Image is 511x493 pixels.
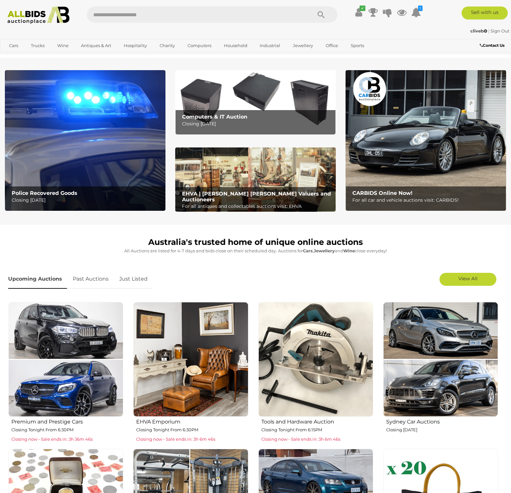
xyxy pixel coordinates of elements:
h2: Premium and Prestige Cars [11,417,123,425]
b: Computers & IT Auction [182,114,247,120]
p: Closing Tonight From 6:30PM [136,426,248,434]
p: For all car and vehicle auctions visit: CARBIDS! [352,196,503,204]
span: Closing now - Sale ends in: 3h 6m 46s [136,436,215,442]
strong: cliveb [470,28,487,33]
a: EHVA | Evans Hastings Valuers and Auctioneers EHVA | [PERSON_NAME] [PERSON_NAME] Valuers and Auct... [175,147,336,212]
b: CARBIDS Online Now! [352,190,413,196]
a: ✔ [354,6,364,18]
span: Closing now - Sale ends in: 3h 6m 46s [261,436,340,442]
img: Premium and Prestige Cars [8,302,123,417]
img: EHVA Emporium [133,302,248,417]
a: cliveb [470,28,488,33]
a: Jewellery [289,40,317,51]
h2: Sydney Car Auctions [386,417,498,425]
a: Contact Us [480,42,506,49]
a: Premium and Prestige Cars Closing Tonight From 6:30PM Closing now - Sale ends in: 3h 36m 46s [8,302,123,444]
p: For all antiques and collectables auctions visit: EHVA [182,202,333,210]
a: Computers & IT Auction Computers & IT Auction Closing [DATE] [175,70,336,134]
p: Closing Tonight From 6:30PM [11,426,123,434]
img: Police Recovered Goods [5,70,165,211]
a: [GEOGRAPHIC_DATA] [5,51,59,62]
strong: Wine [343,248,355,253]
a: Sports [347,40,368,51]
h2: EHVA Emporium [136,417,248,425]
a: Household [220,40,252,51]
a: Hospitality [120,40,151,51]
a: CARBIDS Online Now! CARBIDS Online Now! For all car and vehicle auctions visit: CARBIDS! [346,70,506,211]
h2: Tools and Hardware Auction [261,417,373,425]
a: Just Listed [114,270,152,289]
h1: Australia's trusted home of unique online auctions [8,238,503,247]
p: Closing [DATE] [386,426,498,434]
span: View All [458,275,478,282]
span: Closing now - Sale ends in: 3h 36m 46s [11,436,93,442]
img: EHVA | Evans Hastings Valuers and Auctioneers [175,147,336,212]
a: 1 [411,6,421,18]
a: Computers [183,40,216,51]
strong: Jewellery [314,248,335,253]
a: Office [321,40,342,51]
a: Industrial [255,40,284,51]
a: Sell with us [462,6,508,19]
a: Sign Out [491,28,509,33]
b: EHVA | [PERSON_NAME] [PERSON_NAME] Valuers and Auctioneers [182,191,331,203]
img: Tools and Hardware Auction [258,302,373,417]
a: Charity [155,40,179,51]
a: Past Auctions [68,270,113,289]
b: Contact Us [480,43,504,48]
img: CARBIDS Online Now! [346,70,506,211]
a: EHVA Emporium Closing Tonight From 6:30PM Closing now - Sale ends in: 3h 6m 46s [133,302,248,444]
img: Sydney Car Auctions [383,302,498,417]
a: Antiques & Art [77,40,115,51]
a: View All [439,273,496,286]
p: Closing [DATE] [182,120,333,128]
a: Sydney Car Auctions Closing [DATE] [383,302,498,444]
i: 1 [418,6,423,11]
a: Wine [53,40,73,51]
a: Tools and Hardware Auction Closing Tonight From 6:15PM Closing now - Sale ends in: 3h 6m 46s [258,302,373,444]
a: Police Recovered Goods Police Recovered Goods Closing [DATE] [5,70,165,211]
a: Cars [5,40,22,51]
a: Upcoming Auctions [8,270,67,289]
p: Closing Tonight From 6:15PM [261,426,373,434]
p: All Auctions are listed for 4-7 days and bids close on their scheduled day. Auctions for , and cl... [8,247,503,255]
button: Search [305,6,337,23]
img: Computers & IT Auction [175,70,336,134]
a: Trucks [27,40,49,51]
i: ✔ [360,6,365,11]
p: Closing [DATE] [12,196,162,204]
b: Police Recovered Goods [12,190,77,196]
img: Allbids.com.au [4,6,73,24]
span: | [488,28,490,33]
strong: Cars [303,248,313,253]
